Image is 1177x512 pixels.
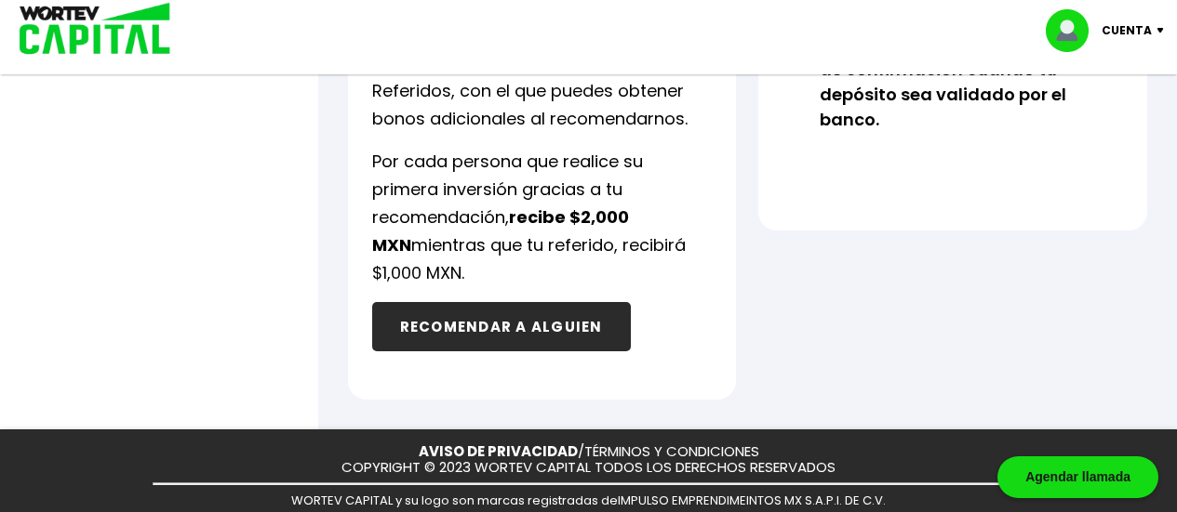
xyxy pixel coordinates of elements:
span: WORTEV CAPITAL y su logo son marcas registradas de IMPULSO EMPRENDIMEINTOS MX S.A.P.I. DE C.V. [291,492,886,509]
img: icon-down [1152,28,1177,33]
button: RECOMENDAR A ALGUIEN [372,302,631,351]
img: profile-image [1046,9,1102,52]
p: Por cada persona que realice su primera inversión gracias a tu recomendación, mientras que tu ref... [372,148,713,287]
p: COPYRIGHT © 2023 WORTEV CAPITAL TODOS LOS DERECHOS RESERVADOS [341,460,836,476]
p: / [419,444,759,460]
a: AVISO DE PRIVACIDAD [419,441,578,461]
p: Cuenta [1102,17,1152,45]
li: Recibirás un correo electrónico de confirmación cuando tu depósito sea validado por el banco. [820,32,1089,167]
a: TÉRMINOS Y CONDICIONES [584,441,759,461]
div: Agendar llamada [997,456,1158,498]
